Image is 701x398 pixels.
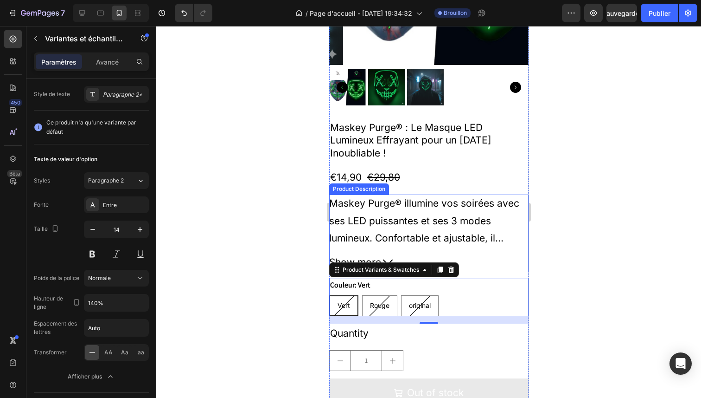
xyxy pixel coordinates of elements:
iframe: Zone de conception [329,26,529,398]
font: Aa [121,349,128,356]
div: Out of stock [78,358,135,376]
button: Sauvegarder [606,4,637,22]
font: Poids de la police [34,274,79,281]
input: Auto [84,320,148,336]
font: Fonte [34,201,49,208]
font: Page d'accueil - [DATE] 19:34:32 [310,9,412,17]
font: Avancé [96,58,119,66]
font: Ce produit n'a qu'une variante par défaut [46,119,136,135]
font: Afficher plus [68,373,102,380]
p: Variantes et échantillons de produits [45,33,124,44]
font: 450 [11,99,20,106]
font: Paragraphe 2* [103,91,142,98]
font: Styles [34,177,50,184]
font: Taille [34,225,48,232]
button: Afficher plus [34,368,149,385]
font: Style de texte [34,91,70,98]
font: Paramètres [41,58,76,66]
input: Auto [84,294,148,311]
font: AA [104,349,113,356]
font: Bêta [9,170,20,177]
font: Brouillon [444,9,467,16]
button: Normale [84,270,149,287]
font: Entre [103,202,117,209]
button: Publier [641,4,678,22]
div: Annuler/Rétablir [175,4,212,22]
font: Texte de valeur d'option [34,156,97,163]
button: 7 [4,4,69,22]
font: Sauvegarder [602,9,642,17]
font: Normale [88,274,111,281]
font: Paragraphe 2 [88,177,124,184]
font: aa [138,349,144,356]
div: Ouvrir Intercom Messenger [669,352,692,375]
font: Transformer [34,349,67,356]
button: Paragraphe 2 [84,172,149,189]
font: Espacement des lettres [34,320,77,335]
font: Publier [649,9,670,17]
font: Hauteur de ligne [34,295,63,310]
font: / [306,9,308,17]
font: Variantes et échantillons de produits [45,34,173,43]
font: 7 [61,8,65,18]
